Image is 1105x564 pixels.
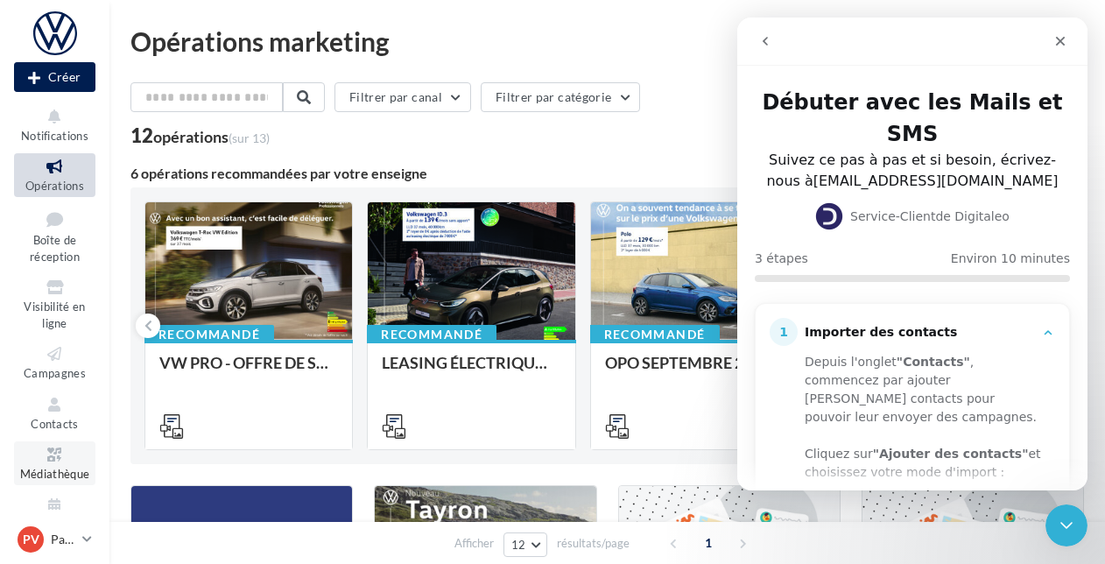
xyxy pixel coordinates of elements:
span: Afficher [454,535,494,552]
button: Notifications [14,103,95,146]
div: Recommandé [367,325,496,344]
a: Médiathèque [14,441,95,484]
button: 12 [503,532,548,557]
div: 12 [130,126,270,145]
span: Visibilité en ligne [24,300,85,330]
span: Notifications [21,129,88,143]
span: (sur 13) [229,130,270,145]
span: Boîte de réception [30,233,80,264]
span: Médiathèque [20,467,90,481]
button: Filtrer par canal [334,82,471,112]
a: Contacts [14,391,95,434]
a: Campagnes [14,341,95,384]
div: Recommandé [144,325,274,344]
span: 12 [511,538,526,552]
span: résultats/page [557,535,630,552]
div: VW PRO - OFFRE DE SEPTEMBRE 25 [159,354,338,389]
a: PV Partenaire VW [14,523,95,556]
a: Boîte de réception [14,204,95,268]
div: 6 opérations recommandées par votre enseigne [130,166,1056,180]
span: PV [23,531,39,548]
span: Contacts [31,417,79,431]
div: LEASING ÉLECTRIQUE 2025 [382,354,560,389]
div: Nouvelle campagne [14,62,95,92]
button: Créer [14,62,95,92]
div: Recommandé [590,325,720,344]
div: Opérations marketing [130,28,1084,54]
span: Opérations [25,179,84,193]
iframe: Intercom live chat [1045,504,1087,546]
p: Partenaire VW [51,531,75,548]
a: Visibilité en ligne [14,274,95,334]
button: Filtrer par catégorie [481,82,640,112]
div: opérations [153,129,270,145]
span: 1 [694,529,722,557]
a: Calendrier [14,492,95,535]
a: Opérations [14,153,95,196]
div: OPO SEPTEMBRE 2025 [605,354,784,389]
span: Campagnes [24,366,86,380]
iframe: Intercom live chat [737,18,1087,490]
